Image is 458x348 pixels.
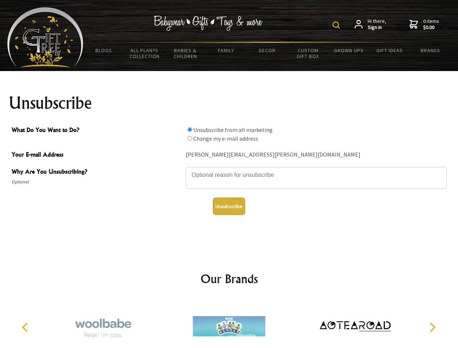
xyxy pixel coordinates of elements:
[247,43,288,58] a: Decor
[423,18,439,31] span: 0 items
[410,43,451,58] a: Brands
[193,126,273,133] label: Unsubscribe from all marketing
[15,270,444,287] h2: Our Brands
[368,24,386,31] strong: Sign in
[193,135,258,142] label: Change my e-mail address
[369,43,410,58] a: Gift Ideas
[186,167,447,189] textarea: Why Are You Unsubscribing?
[186,149,447,161] div: [PERSON_NAME][EMAIL_ADDRESS][PERSON_NAME][DOMAIN_NAME]
[368,18,386,31] span: Hi there,
[83,43,124,58] a: BLOGS
[124,43,165,64] a: All Plants Collection
[12,150,182,161] span: Your E-mail Address
[12,178,182,186] span: Optional
[7,7,83,67] img: Babyware - Gifts - Toys and more...
[288,43,329,64] a: Custom Gift Box
[12,167,182,178] span: Why Are You Unsubscribing?
[187,127,192,132] input: What Do You Want to Do?
[355,18,386,31] a: Hi there,Sign in
[187,136,192,141] input: What Do You Want to Do?
[424,319,440,335] button: Next
[206,43,247,58] a: Family
[328,43,369,58] a: Grown Ups
[213,198,245,215] button: Unsubscribe
[9,94,450,112] h1: Unsubscribe
[409,18,439,31] a: 0 items$0.00
[423,24,439,31] strong: $0.00
[12,125,182,136] span: What Do You Want to Do?
[165,43,206,64] a: Babies & Children
[333,21,340,29] img: product search
[154,16,263,31] img: Babywear - Gifts - Toys & more
[18,319,34,335] button: Previous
